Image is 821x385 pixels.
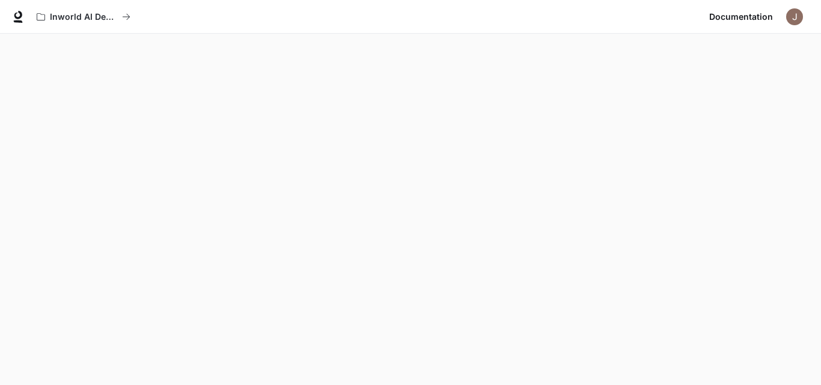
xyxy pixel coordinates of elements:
[783,5,807,29] button: User avatar
[786,8,803,25] img: User avatar
[709,10,773,25] span: Documentation
[31,5,136,29] button: All workspaces
[704,5,778,29] a: Documentation
[50,12,117,22] p: Inworld AI Demos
